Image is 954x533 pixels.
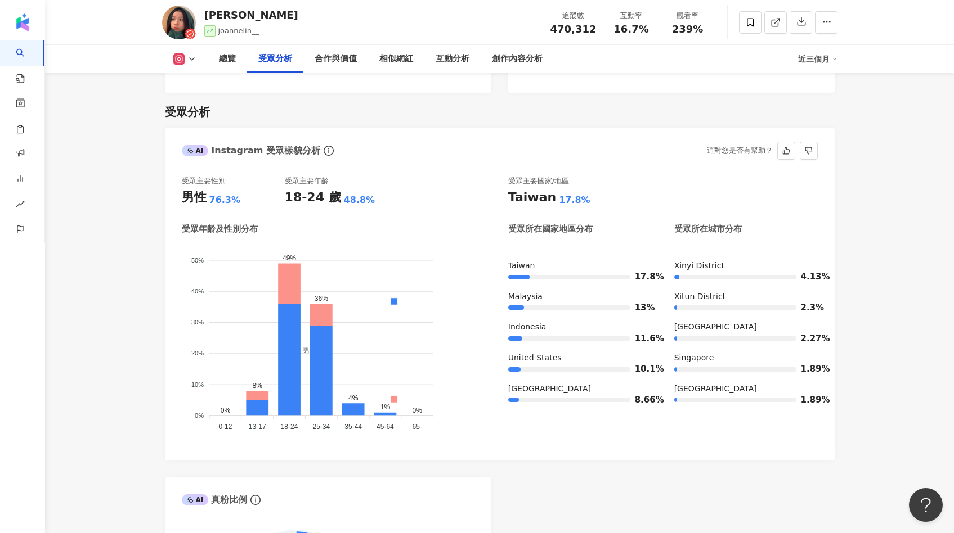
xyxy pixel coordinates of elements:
[801,365,818,373] span: 1.89%
[182,494,248,506] div: 真粉比例
[379,52,413,66] div: 相似網紅
[312,423,330,431] tspan: 25-34
[182,223,258,235] div: 受眾年齡及性別分布
[492,52,543,66] div: 創作內容分析
[249,493,262,507] span: info-circle
[508,223,593,235] div: 受眾所在國家地區分布
[209,194,241,206] div: 76.3%
[377,423,394,431] tspan: 45-64
[191,381,203,388] tspan: 10%
[550,10,597,21] div: 追蹤數
[674,322,818,333] div: [GEOGRAPHIC_DATA]
[14,13,32,31] img: logo icon
[412,423,422,431] tspan: 65-
[322,144,335,157] span: info-circle
[248,423,266,431] tspan: 13-17
[782,147,790,155] span: like
[436,52,469,66] div: 互動分析
[344,423,362,431] tspan: 35-44
[805,147,813,155] span: dislike
[315,52,357,66] div: 合作與價值
[613,24,648,35] span: 16.7%
[508,353,652,364] div: United States
[508,383,652,395] div: [GEOGRAPHIC_DATA]
[674,260,818,272] div: Xinyi District
[707,142,773,159] div: 這對您是否有幫助？
[550,23,597,35] span: 470,312
[294,346,316,354] span: 男性
[798,50,837,68] div: 近三個月
[191,350,203,357] tspan: 20%
[162,6,196,39] img: KOL Avatar
[635,396,652,404] span: 8.66%
[508,291,652,302] div: Malaysia
[508,189,556,206] div: Taiwan
[182,145,209,156] div: AI
[674,353,818,364] div: Singapore
[195,412,204,419] tspan: 0%
[674,223,742,235] div: 受眾所在城市分布
[16,40,38,84] a: search
[285,176,329,186] div: 受眾主要年齡
[182,494,209,505] div: AI
[204,8,298,22] div: [PERSON_NAME]
[559,194,590,206] div: 17.8%
[801,396,818,404] span: 1.89%
[280,423,298,431] tspan: 18-24
[672,24,704,35] span: 239%
[191,288,203,295] tspan: 40%
[610,10,653,21] div: 互動率
[666,10,709,21] div: 觀看率
[182,189,207,206] div: 男性
[508,322,652,333] div: Indonesia
[191,257,203,264] tspan: 50%
[344,194,375,206] div: 48.8%
[218,26,259,35] span: joannelin__
[635,335,652,343] span: 11.6%
[801,273,818,281] span: 4.13%
[674,291,818,302] div: Xitun District
[219,52,236,66] div: 總覽
[635,304,652,312] span: 13%
[674,383,818,395] div: [GEOGRAPHIC_DATA]
[182,176,226,186] div: 受眾主要性別
[635,273,652,281] span: 17.8%
[508,176,569,186] div: 受眾主要國家/地區
[909,488,943,522] iframe: Help Scout Beacon - Open
[801,304,818,312] span: 2.3%
[285,189,341,206] div: 18-24 歲
[258,52,292,66] div: 受眾分析
[801,335,818,343] span: 2.27%
[635,365,652,373] span: 10.1%
[508,260,652,272] div: Taiwan
[191,319,203,326] tspan: 30%
[218,423,232,431] tspan: 0-12
[165,104,210,120] div: 受眾分析
[182,144,320,157] div: Instagram 受眾樣貌分析
[16,193,25,218] span: rise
